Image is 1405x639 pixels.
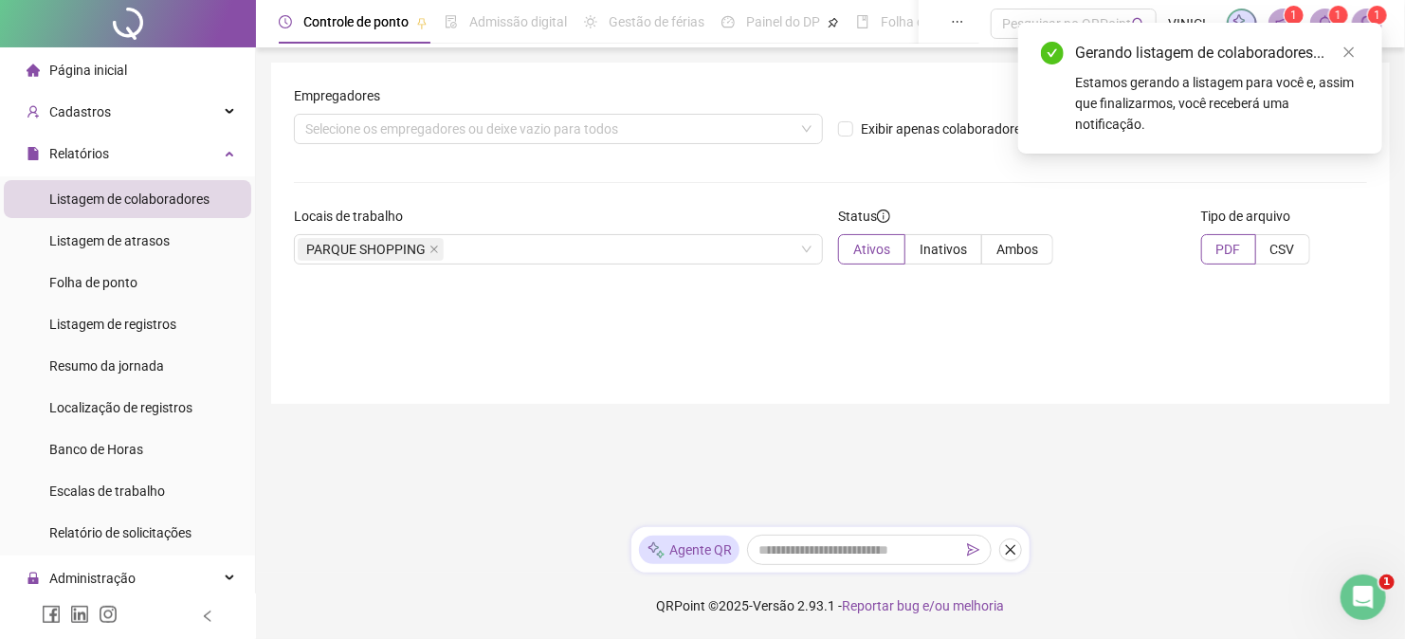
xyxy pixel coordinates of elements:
footer: QRPoint © 2025 - 2.93.1 - [256,573,1405,639]
div: Estamos gerando a listagem para você e, assim que finalizarmos, você receberá uma notificação. [1075,72,1359,135]
span: facebook [42,605,61,624]
span: CSV [1270,242,1295,257]
span: Listagem de atrasos [49,233,170,248]
span: Relatórios [49,146,109,161]
span: Gestão de férias [609,14,704,29]
span: 1 [1379,575,1395,590]
span: 1 [1375,9,1381,22]
span: search [1132,17,1146,31]
span: sun [584,15,597,28]
span: Folha de ponto [49,275,137,290]
span: close [429,245,439,254]
span: Admissão digital [469,14,567,29]
span: clock-circle [279,15,292,28]
span: home [27,64,40,77]
span: file [27,147,40,160]
sup: Atualize o seu contato no menu Meus Dados [1368,6,1387,25]
span: ellipsis [951,15,964,28]
span: Cadastros [49,104,111,119]
span: Versão [754,598,795,613]
span: PARQUE SHOPPING [306,239,426,260]
span: Localização de registros [49,400,192,415]
span: pushpin [828,17,839,28]
span: Folha de pagamento [881,14,1002,29]
span: PDF [1216,242,1241,257]
span: user-add [27,105,40,119]
span: Ativos [853,242,890,257]
label: Empregadores [294,85,392,106]
span: Tipo de arquivo [1201,206,1291,227]
span: Escalas de trabalho [49,484,165,499]
span: Reportar bug e/ou melhoria [843,598,1005,613]
span: pushpin [416,17,428,28]
span: VINICIUS [1168,13,1215,34]
span: notification [1275,15,1292,32]
sup: 1 [1285,6,1304,25]
span: Listagem de registros [49,317,176,332]
span: left [201,610,214,623]
span: Painel do DP [746,14,820,29]
img: 59819 [1353,9,1381,38]
span: PARQUE SHOPPING [298,238,444,261]
span: close [1342,46,1356,59]
a: Close [1339,42,1359,63]
span: 1 [1336,9,1342,22]
span: Banco de Horas [49,442,143,457]
span: dashboard [721,15,735,28]
label: Locais de trabalho [294,206,415,227]
span: Página inicial [49,63,127,78]
div: Gerando listagem de colaboradores... [1075,42,1359,64]
div: Agente QR [639,536,739,564]
sup: 1 [1329,6,1348,25]
span: check-circle [1041,42,1064,64]
span: Exibir apenas colaboradores de férias [853,119,1088,139]
span: Inativos [920,242,967,257]
span: book [856,15,869,28]
span: Listagem de colaboradores [49,192,210,207]
span: linkedin [70,605,89,624]
span: Relatório de solicitações [49,525,192,540]
img: sparkle-icon.fc2bf0ac1784a2077858766a79e2daf3.svg [1232,13,1252,34]
span: Controle de ponto [303,14,409,29]
span: info-circle [877,210,890,223]
span: file-done [445,15,458,28]
span: send [967,543,980,557]
span: Ambos [996,242,1038,257]
span: instagram [99,605,118,624]
span: Status [838,206,890,227]
span: close [1004,543,1017,557]
span: bell [1317,15,1334,32]
span: Resumo da jornada [49,358,164,374]
iframe: Intercom live chat [1341,575,1386,620]
span: Administração [49,571,136,586]
span: lock [27,572,40,585]
img: sparkle-icon.fc2bf0ac1784a2077858766a79e2daf3.svg [647,540,666,560]
span: 1 [1291,9,1298,22]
